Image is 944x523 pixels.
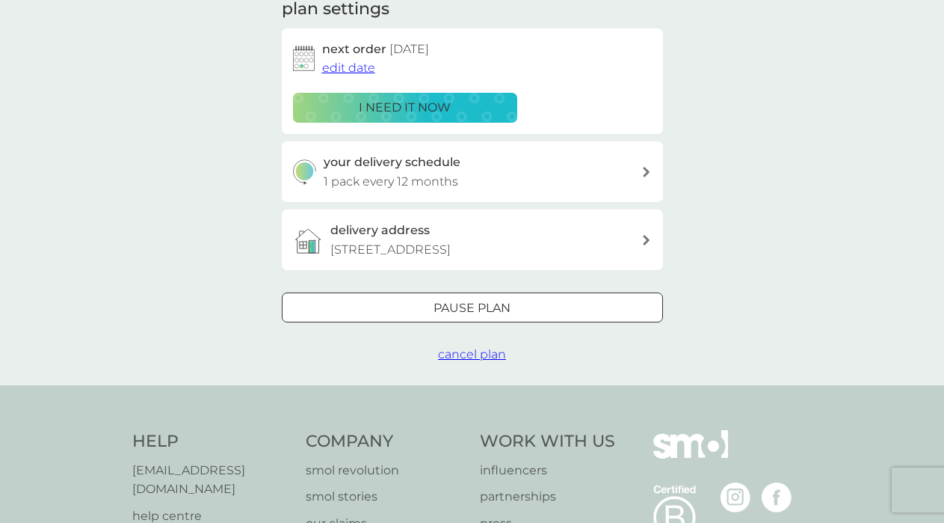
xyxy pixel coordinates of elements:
a: smol stories [306,487,465,507]
span: [DATE] [389,42,429,56]
a: delivery address[STREET_ADDRESS] [282,209,663,270]
a: influencers [480,461,615,480]
p: [STREET_ADDRESS] [330,240,451,260]
a: [EMAIL_ADDRESS][DOMAIN_NAME] [132,461,291,499]
span: cancel plan [438,347,506,361]
a: partnerships [480,487,615,507]
h2: next order [322,40,429,59]
button: cancel plan [438,345,506,364]
span: edit date [322,61,375,75]
img: visit the smol Instagram page [721,483,750,513]
h4: Work With Us [480,430,615,453]
img: visit the smol Facebook page [762,483,792,513]
h3: delivery address [330,221,430,240]
button: edit date [322,58,375,78]
img: smol [653,430,728,481]
button: your delivery schedule1 pack every 12 months [282,141,663,202]
h3: your delivery schedule [324,153,460,172]
h4: Help [132,430,291,453]
button: Pause plan [282,293,663,322]
p: i need it now [359,98,451,117]
button: i need it now [293,93,517,123]
a: smol revolution [306,461,465,480]
p: 1 pack every 12 months [324,172,458,192]
p: Pause plan [434,299,510,318]
h4: Company [306,430,465,453]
